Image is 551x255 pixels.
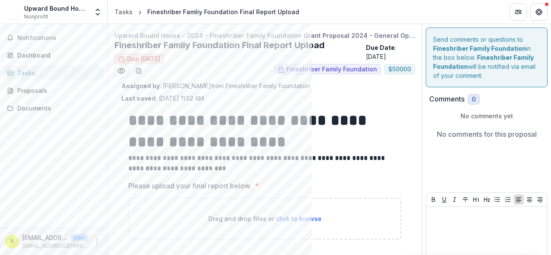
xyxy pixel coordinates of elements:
[7,5,21,19] img: Upward Bound House
[3,101,104,115] a: Documents
[439,194,449,205] button: Underline
[433,54,534,70] strong: Fineshriber Family Foundation
[482,194,492,205] button: Heading 2
[22,242,88,250] p: [EMAIL_ADDRESS][PERSON_NAME][DOMAIN_NAME]
[71,234,88,242] p: User
[3,83,104,98] a: Proposals
[510,3,527,21] button: Partners
[132,64,145,78] button: download-word-button
[121,95,157,102] strong: Last saved:
[460,194,471,205] button: Strike
[115,31,415,40] p: Upward Bound House - 2024 - Fineshriber Family Foundation Grant Proposal 2024 - General Operating...
[535,194,545,205] button: Align Right
[429,111,544,120] p: No comments yet
[17,68,97,77] div: Tasks
[276,215,322,222] span: click to browse
[10,239,14,244] div: RMacy-Hurley@upwardboundhouse.org
[24,13,48,21] span: Nonprofit
[17,34,100,42] span: Notifications
[22,233,67,242] p: [EMAIL_ADDRESS][PERSON_NAME][DOMAIN_NAME]
[115,64,128,78] button: Preview 139c95c2-5d5c-4a65-a4aa-ff3bb23ffb5d.pdf
[366,44,395,51] strong: Due Date
[530,3,548,21] button: Get Help
[115,40,362,50] h2: Fineshriber Famliy Foundation Final Report Upload
[121,94,204,103] p: [DATE] 11:52 AM
[111,6,303,18] nav: breadcrumb
[115,7,133,16] div: Tasks
[127,55,160,63] span: Due [DATE]
[17,86,97,95] div: Proposals
[514,194,524,205] button: Align Left
[17,51,97,60] div: Dashboard
[503,194,513,205] button: Ordered List
[111,6,136,18] a: Tasks
[433,45,526,52] strong: Fineshriber Family Foundation
[147,7,299,16] div: Fineshriber Famliy Foundation Final Report Upload
[429,95,464,103] h2: Comments
[17,104,97,113] div: Documents
[92,237,102,247] button: More
[208,214,322,223] p: Drag and drop files or
[128,181,251,191] p: Please upload your final report below.
[426,28,548,87] div: Send comments or questions to in the box below. will be notified via email of your comment.
[472,96,476,103] span: 0
[286,66,377,73] span: Fineshriber Family Foundation
[437,129,537,139] p: No comments for this proposal
[24,4,88,13] div: Upward Bound House
[492,194,502,205] button: Bullet List
[92,3,104,21] button: Open entity switcher
[366,43,415,61] p: : [DATE]
[449,194,460,205] button: Italicize
[428,194,439,205] button: Bold
[121,82,160,89] strong: Assigned by
[471,194,481,205] button: Heading 1
[388,66,411,73] span: $ 50000
[121,81,408,90] p: : [PERSON_NAME] from Fineshriber Family Foundation
[3,31,104,45] button: Notifications
[3,48,104,62] a: Dashboard
[524,194,535,205] button: Align Center
[3,66,104,80] a: Tasks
